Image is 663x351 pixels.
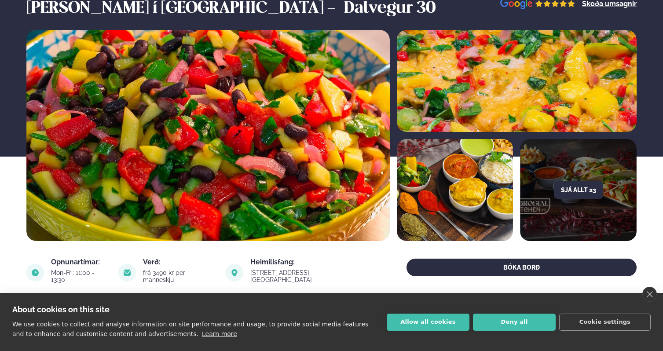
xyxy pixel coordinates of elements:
a: close [642,287,657,302]
p: We use cookies to collect and analyse information on site performance and usage, to provide socia... [12,321,368,337]
button: Allow all cookies [387,314,469,331]
div: frá 3490 kr per manneskju [143,269,215,283]
img: image alt [26,30,390,241]
a: Learn more [202,330,237,337]
div: [STREET_ADDRESS], [GEOGRAPHIC_DATA] [250,269,370,283]
img: image alt [118,264,136,282]
button: Sjá allt 23 [554,181,603,199]
img: image alt [26,264,44,282]
div: Mon-Fri: 11:00 - 13:30 [51,269,108,283]
img: image alt [226,264,243,282]
div: Opnunartímar: [51,259,108,266]
div: Heimilisfang: [250,259,370,266]
a: Skoða umsagnir [582,0,637,7]
div: Verð: [143,259,215,266]
strong: About cookies on this site [12,305,110,314]
button: Cookie settings [559,314,651,331]
img: image alt [397,139,513,241]
img: image alt [397,30,637,132]
a: link [250,274,370,285]
button: BÓKA BORÐ [407,259,637,276]
button: Deny all [473,314,556,331]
